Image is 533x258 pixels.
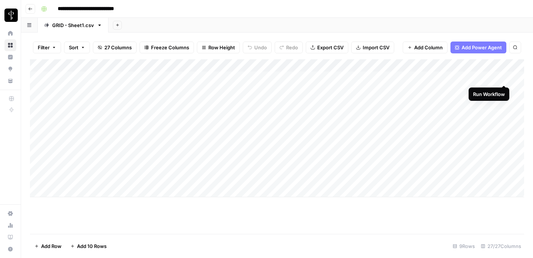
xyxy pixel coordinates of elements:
[33,42,61,53] button: Filter
[351,42,394,53] button: Import CSV
[403,42,447,53] button: Add Column
[275,42,303,53] button: Redo
[286,44,298,51] span: Redo
[4,231,16,243] a: Learning Hub
[450,240,478,252] div: 9 Rows
[66,240,111,252] button: Add 10 Rows
[4,6,16,24] button: Workspace: LP Production Workloads
[254,44,267,51] span: Undo
[414,44,443,51] span: Add Column
[38,44,50,51] span: Filter
[30,240,66,252] button: Add Row
[69,44,78,51] span: Sort
[363,44,389,51] span: Import CSV
[4,243,16,255] button: Help + Support
[450,42,506,53] button: Add Power Agent
[77,242,107,250] span: Add 10 Rows
[478,240,524,252] div: 27/27 Columns
[41,242,61,250] span: Add Row
[4,51,16,63] a: Insights
[317,44,343,51] span: Export CSV
[52,21,94,29] div: GRID - Sheet1.csv
[208,44,235,51] span: Row Height
[4,9,18,22] img: LP Production Workloads Logo
[151,44,189,51] span: Freeze Columns
[243,42,272,53] button: Undo
[104,44,132,51] span: 27 Columns
[197,42,240,53] button: Row Height
[462,44,502,51] span: Add Power Agent
[4,27,16,39] a: Home
[4,208,16,219] a: Settings
[64,42,90,53] button: Sort
[306,42,348,53] button: Export CSV
[140,42,194,53] button: Freeze Columns
[93,42,137,53] button: 27 Columns
[4,63,16,75] a: Opportunities
[4,219,16,231] a: Usage
[4,39,16,51] a: Browse
[38,18,108,33] a: GRID - Sheet1.csv
[473,90,505,98] div: Run Workflow
[4,75,16,87] a: Your Data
